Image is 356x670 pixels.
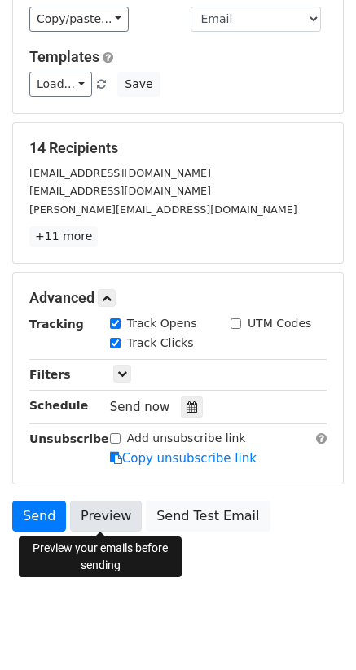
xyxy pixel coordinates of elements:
[29,185,211,197] small: [EMAIL_ADDRESS][DOMAIN_NAME]
[29,226,98,247] a: +11 more
[29,7,129,32] a: Copy/paste...
[275,592,356,670] iframe: Chat Widget
[29,48,99,65] a: Templates
[117,72,160,97] button: Save
[29,399,88,412] strong: Schedule
[127,430,246,447] label: Add unsubscribe link
[110,451,257,466] a: Copy unsubscribe link
[12,501,66,532] a: Send
[19,536,182,577] div: Preview your emails before sending
[110,400,170,414] span: Send now
[146,501,270,532] a: Send Test Email
[127,315,197,332] label: Track Opens
[29,317,84,331] strong: Tracking
[29,139,327,157] h5: 14 Recipients
[29,368,71,381] strong: Filters
[127,335,194,352] label: Track Clicks
[70,501,142,532] a: Preview
[29,432,109,445] strong: Unsubscribe
[29,167,211,179] small: [EMAIL_ADDRESS][DOMAIN_NAME]
[29,289,327,307] h5: Advanced
[248,315,311,332] label: UTM Codes
[29,204,297,216] small: [PERSON_NAME][EMAIL_ADDRESS][DOMAIN_NAME]
[29,72,92,97] a: Load...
